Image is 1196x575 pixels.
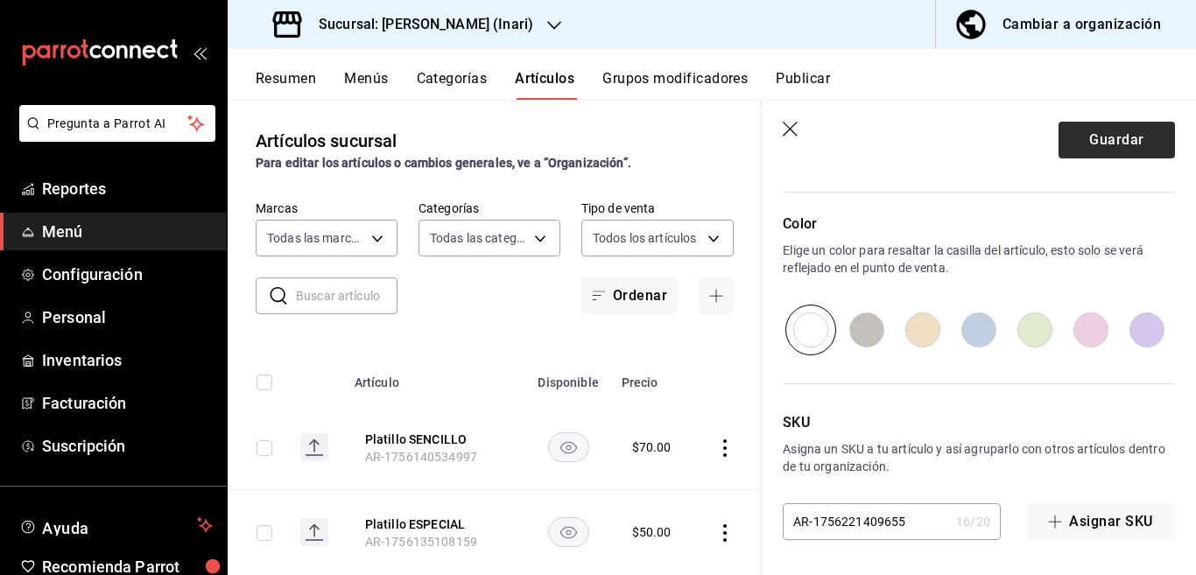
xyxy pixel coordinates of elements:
th: Disponible [526,349,611,405]
button: availability-product [548,517,589,547]
th: Artículo [344,349,526,405]
button: Menús [344,70,388,100]
button: Categorías [417,70,488,100]
span: Todas las marcas, Sin marca [267,229,365,247]
button: Resumen [256,70,316,100]
div: $ 50.00 [632,523,672,541]
p: SKU [783,412,1175,433]
span: AR-1756140534997 [365,450,477,464]
p: Color [783,214,1175,235]
button: edit-product-location [365,431,505,448]
p: Elige un color para resaltar la casilla del artículo, esto solo se verá reflejado en el punto de ... [783,242,1175,277]
span: Personal [42,305,213,329]
label: Categorías [419,202,560,214]
th: Precio [611,349,694,405]
button: Publicar [776,70,830,100]
span: Facturación [42,391,213,415]
label: Marcas [256,202,397,214]
div: $ 70.00 [632,438,672,456]
span: Inventarios [42,348,213,372]
button: open_drawer_menu [193,46,207,60]
label: Tipo de venta [581,202,734,214]
div: navigation tabs [256,70,1196,100]
button: Artículos [515,70,574,100]
p: Asigna un SKU a tu artículo y así agruparlo con otros artículos dentro de tu organización. [783,440,1175,475]
button: Guardar [1059,122,1175,158]
button: Pregunta a Parrot AI [19,105,215,142]
span: Configuración [42,263,213,286]
button: edit-product-location [365,515,505,533]
input: Buscar artículo [296,278,397,313]
button: availability-product [548,432,589,462]
a: Pregunta a Parrot AI [12,127,215,145]
span: Reportes [42,177,213,200]
div: Cambiar a organización [1003,12,1161,37]
button: Asignar SKU [1026,503,1175,540]
button: Grupos modificadores [602,70,748,100]
span: Suscripción [42,434,213,458]
strong: Para editar los artículos o cambios generales, ve a “Organización”. [256,156,631,170]
h3: Sucursal: [PERSON_NAME] (Inari) [305,14,533,35]
span: Todas las categorías, Sin categoría [430,229,528,247]
span: Ayuda [42,515,190,536]
button: actions [716,524,734,542]
div: Artículos sucursal [256,128,397,154]
div: 16 / 20 [956,513,990,530]
span: Pregunta a Parrot AI [47,115,188,133]
span: Todos los artículos [593,229,697,247]
button: actions [716,439,734,457]
button: Ordenar [581,277,678,314]
span: AR-1756135108159 [365,535,477,549]
span: Menú [42,220,213,243]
